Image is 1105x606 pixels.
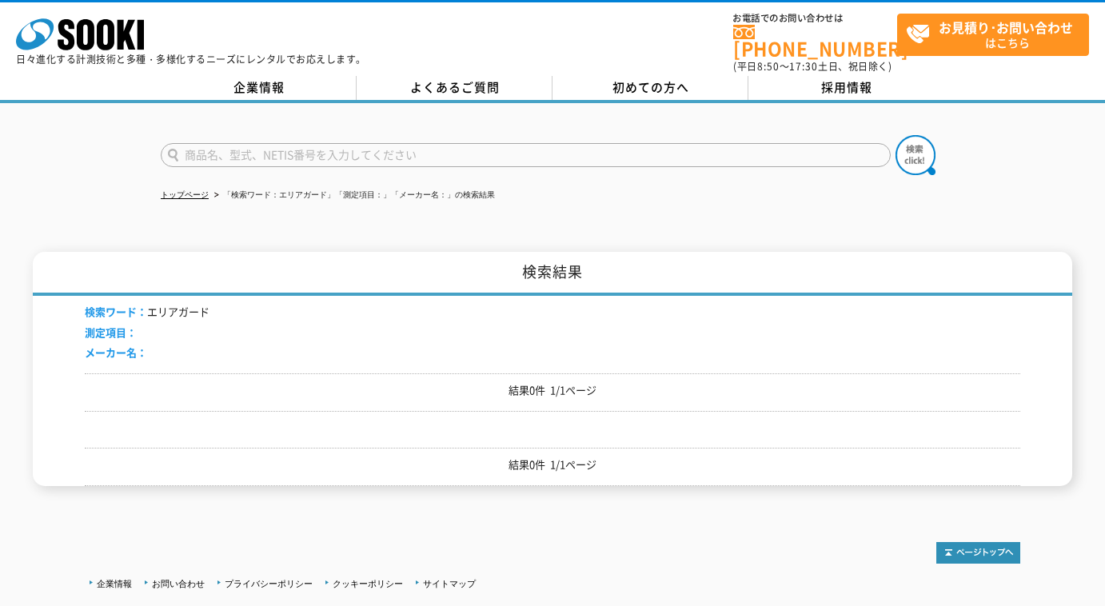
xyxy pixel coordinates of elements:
span: はこちら [906,14,1088,54]
span: お電話でのお問い合わせは [733,14,897,23]
span: 初めての方へ [612,78,689,96]
span: 検索ワード： [85,304,147,319]
span: 測定項目： [85,325,137,340]
p: 日々進化する計測技術と多種・多様化するニーズにレンタルでお応えします。 [16,54,366,64]
p: 結果0件 1/1ページ [85,382,1020,399]
a: 初めての方へ [552,76,748,100]
span: メーカー名： [85,345,147,360]
input: 商品名、型式、NETIS番号を入力してください [161,143,891,167]
span: (平日 ～ 土日、祝日除く) [733,59,892,74]
a: お見積り･お問い合わせはこちら [897,14,1089,56]
span: 17:30 [789,59,818,74]
a: サイトマップ [423,579,476,588]
span: 8:50 [757,59,780,74]
li: 「検索ワード：エリアガード」「測定項目：」「メーカー名：」の検索結果 [211,187,495,204]
a: クッキーポリシー [333,579,403,588]
a: 採用情報 [748,76,944,100]
p: 結果0件 1/1ページ [85,456,1020,473]
a: 企業情報 [161,76,357,100]
a: お問い合わせ [152,579,205,588]
img: トップページへ [936,542,1020,564]
a: [PHONE_NUMBER] [733,25,897,58]
a: 企業情報 [97,579,132,588]
a: よくあるご質問 [357,76,552,100]
a: プライバシーポリシー [225,579,313,588]
img: btn_search.png [896,135,935,175]
h1: 検索結果 [33,252,1072,296]
li: エリアガード [85,304,209,321]
a: トップページ [161,190,209,199]
strong: お見積り･お問い合わせ [939,18,1073,37]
